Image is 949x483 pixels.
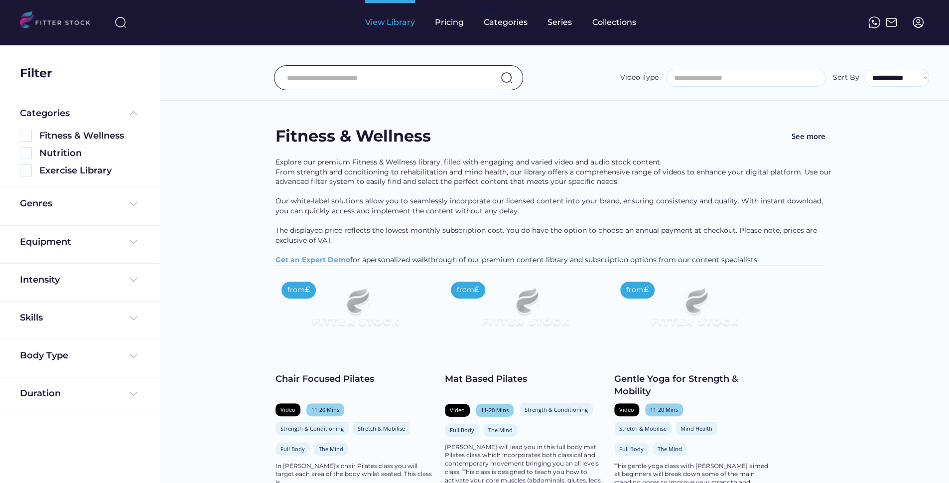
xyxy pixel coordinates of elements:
[20,312,45,324] div: Skills
[275,255,350,264] a: Get an Expert Demo
[488,426,513,434] div: The Mind
[484,5,497,15] div: fvck
[20,349,68,362] div: Body Type
[484,17,528,28] div: Categories
[619,445,644,453] div: Full Body
[366,255,759,264] span: personalized walkthrough of our premium content library and subscription options from our content...
[128,274,139,286] img: Frame%20%284%29.svg
[280,406,295,413] div: Video
[39,164,139,177] div: Exercise Library
[319,445,343,453] div: The Mind
[39,147,139,160] div: Nutrition
[912,16,924,28] img: profile-circle.svg
[20,107,70,120] div: Categories
[501,72,513,84] img: search-normal.svg
[305,284,310,295] div: £
[365,17,415,28] div: View Library
[619,425,667,432] div: Stretch & Mobilise
[275,226,819,245] span: The displayed price reflects the lowest monthly subscription cost. You do have the option to choo...
[784,125,833,148] button: See more
[39,130,139,142] div: Fitness & Wellness
[128,350,139,362] img: Frame%20%284%29.svg
[311,406,339,413] div: 11-20 Mins
[20,274,60,286] div: Intensity
[644,284,649,295] div: £
[450,406,465,414] div: Video
[20,65,52,82] div: Filter
[435,17,464,28] div: Pricing
[525,406,588,413] div: Strength & Conditioning
[115,16,127,28] img: search-normal%203.svg
[128,198,139,210] img: Frame%20%284%29.svg
[280,425,344,432] div: Strength & Conditioning
[20,164,32,176] img: Rectangle%205126.svg
[626,285,644,295] div: from
[128,312,139,324] img: Frame%20%284%29.svg
[461,276,588,347] img: Frame%2079%20%281%29.svg
[287,285,305,295] div: from
[128,236,139,248] img: Frame%20%284%29.svg
[619,406,634,413] div: Video
[20,236,71,248] div: Equipment
[592,17,636,28] div: Collections
[885,16,897,28] img: Frame%2051.svg
[20,387,61,400] div: Duration
[20,197,52,210] div: Genres
[128,107,139,119] img: Frame%20%285%29.svg
[280,445,305,453] div: Full Body
[481,406,509,414] div: 11-20 Mins
[275,158,833,265] div: Explore our premium Fitness & Wellness library, filled with engaging and varied video and audio s...
[20,130,32,142] img: Rectangle%205126.svg
[680,425,712,432] div: Mind Health
[658,445,682,453] div: The Mind
[128,388,139,400] img: Frame%20%284%29.svg
[457,285,474,295] div: from
[614,373,774,398] div: Gentle Yoga for Strength & Mobility
[450,426,474,434] div: Full Body
[275,373,435,385] div: Chair Focused Pilates
[20,11,99,31] img: LOGO.svg
[474,284,479,295] div: £
[20,147,32,159] img: Rectangle%205126.svg
[620,73,659,83] div: Video Type
[868,16,880,28] img: meteor-icons_whatsapp%20%281%29.svg
[630,276,758,347] img: Frame%2079%20%281%29.svg
[547,17,572,28] div: Series
[445,373,604,385] div: Mat Based Pilates
[275,125,431,148] div: Fitness & Wellness
[650,406,678,413] div: 11-20 Mins
[358,425,405,432] div: Stretch & Mobilise
[833,73,859,83] div: Sort By
[291,276,419,347] img: Frame%2079%20%281%29.svg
